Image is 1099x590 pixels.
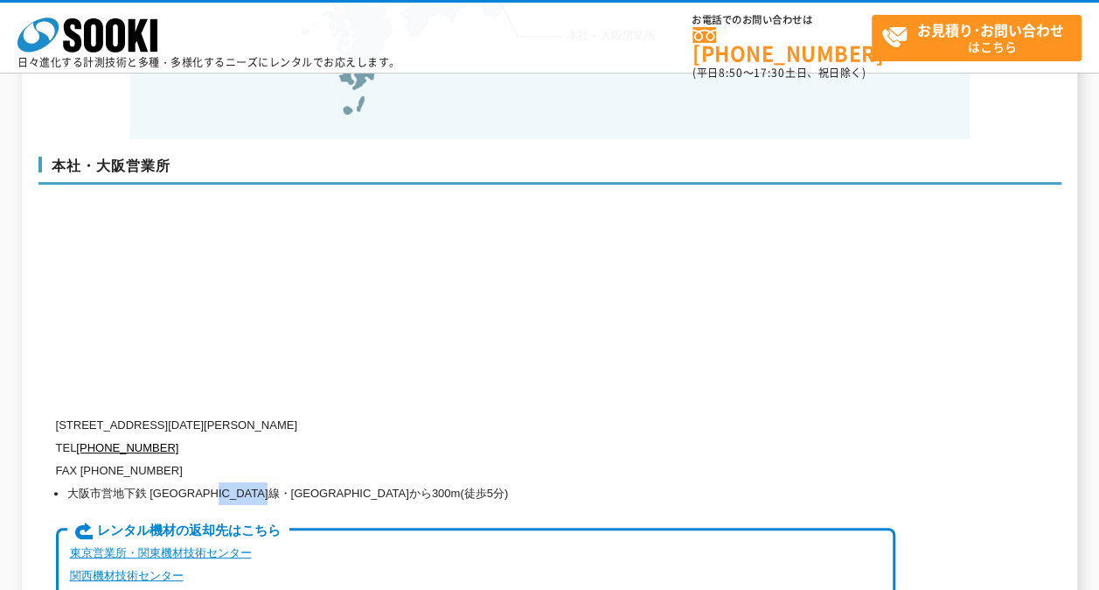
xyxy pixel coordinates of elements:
[17,57,400,67] p: 日々進化する計測技術と多種・多様化するニーズにレンタルでお応えします。
[70,569,184,582] a: 関西機材技術センター
[872,15,1082,61] a: お見積り･お問い合わせはこちら
[692,27,872,63] a: [PHONE_NUMBER]
[917,19,1064,40] strong: お見積り･お問い合わせ
[70,546,252,559] a: 東京営業所・関東機材技術センター
[67,522,289,541] span: レンタル機材の返却先はこちら
[67,482,895,505] li: 大阪市営地下鉄 [GEOGRAPHIC_DATA]線・[GEOGRAPHIC_DATA]から300m(徒歩5分)
[56,414,895,437] p: [STREET_ADDRESS][DATE][PERSON_NAME]
[692,15,872,25] span: お電話でのお問い合わせは
[56,460,895,482] p: FAX [PHONE_NUMBER]
[754,65,785,81] span: 17:30
[692,65,866,81] span: (平日 ～ 土日、祝日除く)
[719,65,743,81] span: 8:50
[76,441,178,454] a: [PHONE_NUMBER]
[38,157,1061,185] h3: 本社・大阪営業所
[56,437,895,460] p: TEL
[881,16,1081,60] span: はこちら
